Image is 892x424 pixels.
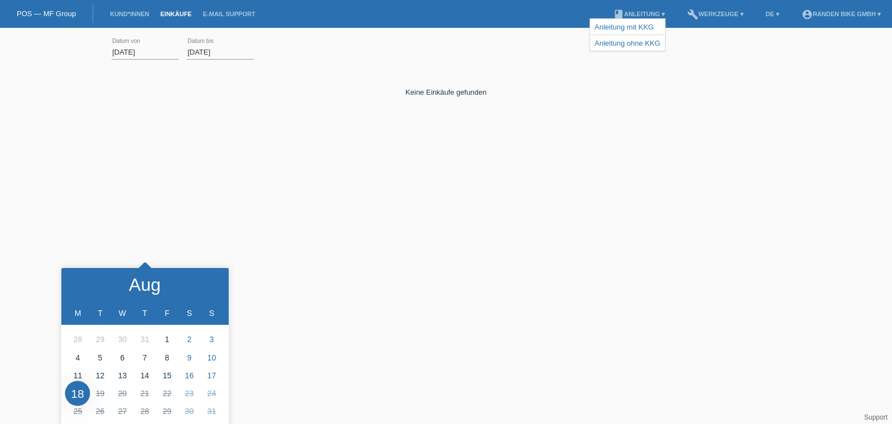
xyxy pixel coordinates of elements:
a: Anleitung mit KKG [595,23,654,31]
a: bookAnleitung ▾ [607,11,671,17]
a: Einkäufe [155,11,197,17]
div: Aug [129,276,161,294]
a: buildWerkzeuge ▾ [682,11,749,17]
div: Keine Einkäufe gefunden [112,71,781,96]
a: E-Mail Support [197,11,261,17]
a: DE ▾ [760,11,785,17]
a: POS — MF Group [17,9,76,18]
a: Support [864,413,888,421]
i: book [613,9,624,20]
a: Kund*innen [104,11,155,17]
i: account_circle [802,9,813,20]
a: account_circleRanden Bike GmbH ▾ [796,11,886,17]
a: Anleitung ohne KKG [595,39,660,47]
i: build [687,9,698,20]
